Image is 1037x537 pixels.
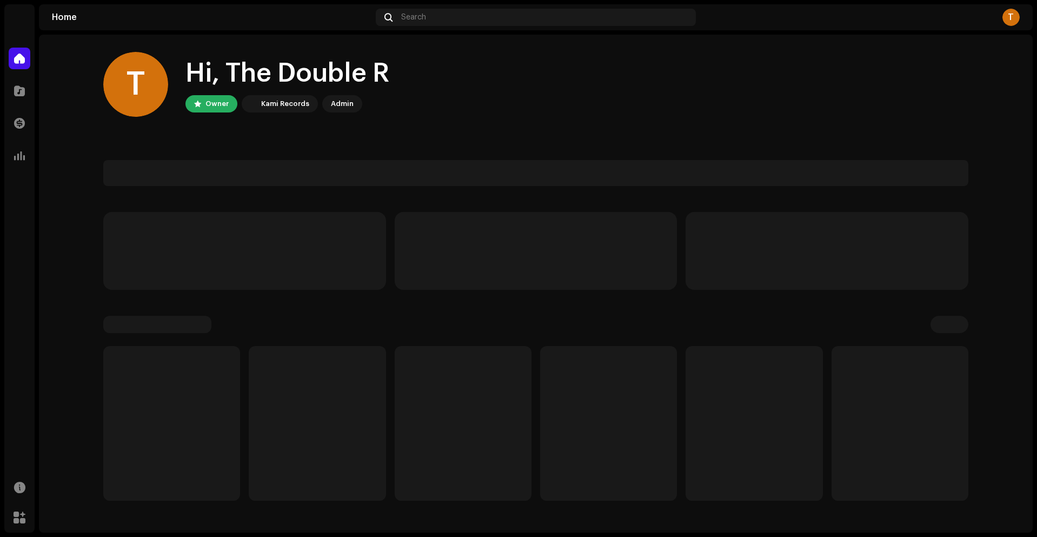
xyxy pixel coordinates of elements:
[331,97,354,110] div: Admin
[261,97,309,110] div: Kami Records
[1002,9,1020,26] div: T
[52,13,371,22] div: Home
[244,97,257,110] img: 33004b37-325d-4a8b-b51f-c12e9b964943
[103,52,168,117] div: T
[205,97,229,110] div: Owner
[401,13,426,22] span: Search
[185,56,389,91] div: Hi, The Double R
